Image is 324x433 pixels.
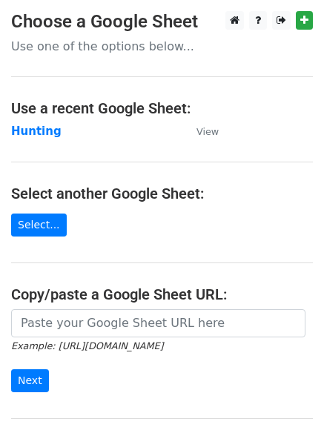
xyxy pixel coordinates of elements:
[11,369,49,392] input: Next
[11,285,313,303] h4: Copy/paste a Google Sheet URL:
[11,214,67,237] a: Select...
[11,185,313,202] h4: Select another Google Sheet:
[11,39,313,54] p: Use one of the options below...
[182,125,219,138] a: View
[11,99,313,117] h4: Use a recent Google Sheet:
[11,11,313,33] h3: Choose a Google Sheet
[11,125,62,138] a: Hunting
[11,340,163,351] small: Example: [URL][DOMAIN_NAME]
[11,309,305,337] input: Paste your Google Sheet URL here
[196,126,219,137] small: View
